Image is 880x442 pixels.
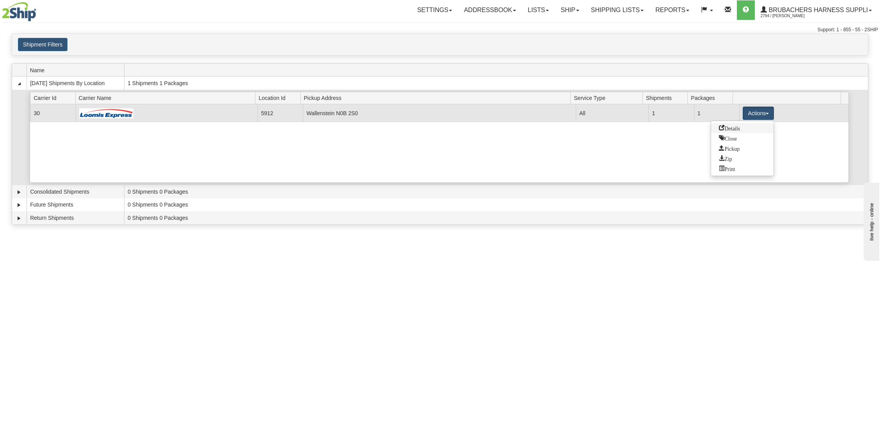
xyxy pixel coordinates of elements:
[124,198,868,212] td: 0 Shipments 0 Packages
[648,104,694,122] td: 1
[862,181,879,261] iframe: chat widget
[719,125,740,130] span: Details
[574,92,642,104] span: Service Type
[585,0,649,20] a: Shipping lists
[646,92,688,104] span: Shipments
[124,211,868,225] td: 0 Shipments 0 Packages
[694,104,740,122] td: 1
[411,0,458,20] a: Settings
[124,77,868,90] td: 1 Shipments 1 Packages
[257,104,303,122] td: 5912
[15,201,23,209] a: Expand
[711,164,774,174] a: Print or Download All Shipping Documents in one file
[711,123,774,133] a: Go to Details view
[27,198,124,212] td: Future Shipments
[27,185,124,198] td: Consolidated Shipments
[719,166,735,171] span: Print
[755,0,878,20] a: Brubachers Harness Suppli 2794 / [PERSON_NAME]
[27,211,124,225] td: Return Shipments
[30,64,124,76] span: Name
[2,27,878,33] div: Support: 1 - 855 - 55 - 2SHIP
[711,133,774,143] a: Close this group
[124,185,868,198] td: 0 Shipments 0 Packages
[303,104,575,122] td: Wallenstein N0B 2S0
[711,153,774,164] a: Zip and Download All Shipping Documents
[15,188,23,196] a: Expand
[15,80,23,87] a: Collapse
[719,155,732,161] span: Zip
[6,7,72,12] div: live help - online
[522,0,555,20] a: Lists
[259,92,300,104] span: Location Id
[79,92,255,104] span: Carrier Name
[458,0,522,20] a: Addressbook
[2,2,36,21] img: logo2794.jpg
[576,104,648,122] td: All
[743,107,774,120] button: Actions
[719,135,737,141] span: Close
[15,214,23,222] a: Expand
[761,12,819,20] span: 2794 / [PERSON_NAME]
[27,77,124,90] td: [DATE] Shipments By Location
[555,0,585,20] a: Ship
[649,0,695,20] a: Reports
[18,38,67,51] button: Shipment Filters
[767,7,868,13] span: Brubachers Harness Suppli
[79,108,133,118] img: Loomis Express
[691,92,733,104] span: Packages
[30,104,76,122] td: 30
[304,92,571,104] span: Pickup Address
[34,92,75,104] span: Carrier Id
[719,145,740,151] span: Pickup
[711,143,774,153] a: Request a carrier pickup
